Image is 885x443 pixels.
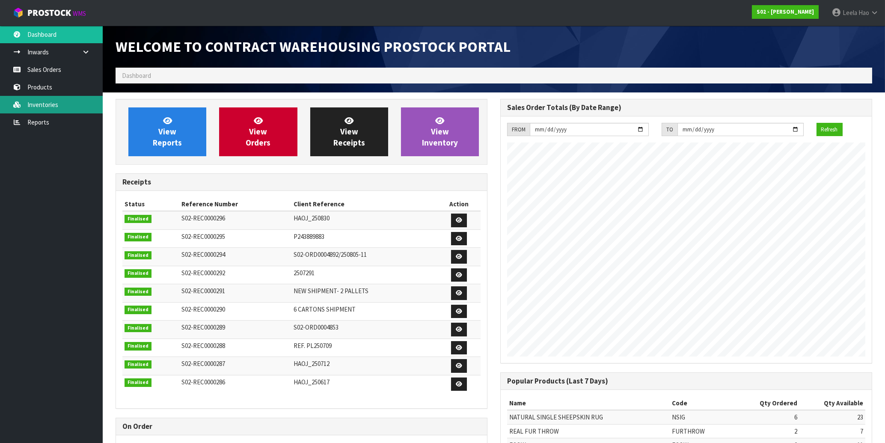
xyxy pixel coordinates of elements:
[507,123,530,137] div: FROM
[507,104,865,112] h3: Sales Order Totals (By Date Range)
[122,197,180,211] th: Status
[116,37,511,56] span: Welcome to Contract Warehousing ProStock Portal
[294,232,324,241] span: P243889883
[736,410,799,424] td: 6
[182,378,226,386] span: S02-REC0000286
[27,7,71,18] span: ProStock
[401,107,479,156] a: ViewInventory
[153,116,182,148] span: View Reports
[182,232,226,241] span: S02-REC0000295
[182,360,226,368] span: S02-REC0000287
[670,424,736,438] td: FURTHROW
[736,396,799,410] th: Qty Ordered
[182,287,226,295] span: S02-REC0000291
[294,360,330,368] span: HAOJ_250712
[843,9,857,17] span: Leela
[507,377,865,385] h3: Popular Products (Last 7 Days)
[333,116,365,148] span: View Receipts
[294,250,367,259] span: S02-ORD0004892/250805-11
[437,197,481,211] th: Action
[182,342,226,350] span: S02-REC0000288
[125,233,151,241] span: Finalised
[294,287,368,295] span: NEW SHIPMENT- 2 PALLETS
[125,251,151,260] span: Finalised
[294,305,356,313] span: 6 CARTONS SHIPMENT
[507,410,670,424] td: NATURAL SINGLE SHEEPSKIN RUG
[507,396,670,410] th: Name
[799,410,865,424] td: 23
[122,178,481,186] h3: Receipts
[310,107,388,156] a: ViewReceipts
[125,288,151,296] span: Finalised
[182,214,226,222] span: S02-REC0000296
[670,410,736,424] td: NSIG
[128,107,206,156] a: ViewReports
[125,215,151,223] span: Finalised
[294,269,315,277] span: 2507291
[757,8,814,15] strong: S02 - [PERSON_NAME]
[294,342,332,350] span: REF. PL250709
[125,342,151,351] span: Finalised
[219,107,297,156] a: ViewOrders
[125,306,151,314] span: Finalised
[422,116,458,148] span: View Inventory
[246,116,270,148] span: View Orders
[670,396,736,410] th: Code
[122,422,481,431] h3: On Order
[799,396,865,410] th: Qty Available
[736,424,799,438] td: 2
[799,424,865,438] td: 7
[182,323,226,331] span: S02-REC0000289
[294,214,330,222] span: HAOJ_250830
[858,9,869,17] span: Hao
[13,7,24,18] img: cube-alt.png
[125,378,151,387] span: Finalised
[182,250,226,259] span: S02-REC0000294
[180,197,292,211] th: Reference Number
[291,197,437,211] th: Client Reference
[507,424,670,438] td: REAL FUR THROW
[662,123,677,137] div: TO
[125,269,151,278] span: Finalised
[73,9,86,18] small: WMS
[817,123,843,137] button: Refresh
[122,71,151,80] span: Dashboard
[294,323,339,331] span: S02-ORD0004853
[182,269,226,277] span: S02-REC0000292
[182,305,226,313] span: S02-REC0000290
[125,324,151,333] span: Finalised
[125,360,151,369] span: Finalised
[294,378,330,386] span: HAOJ_250617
